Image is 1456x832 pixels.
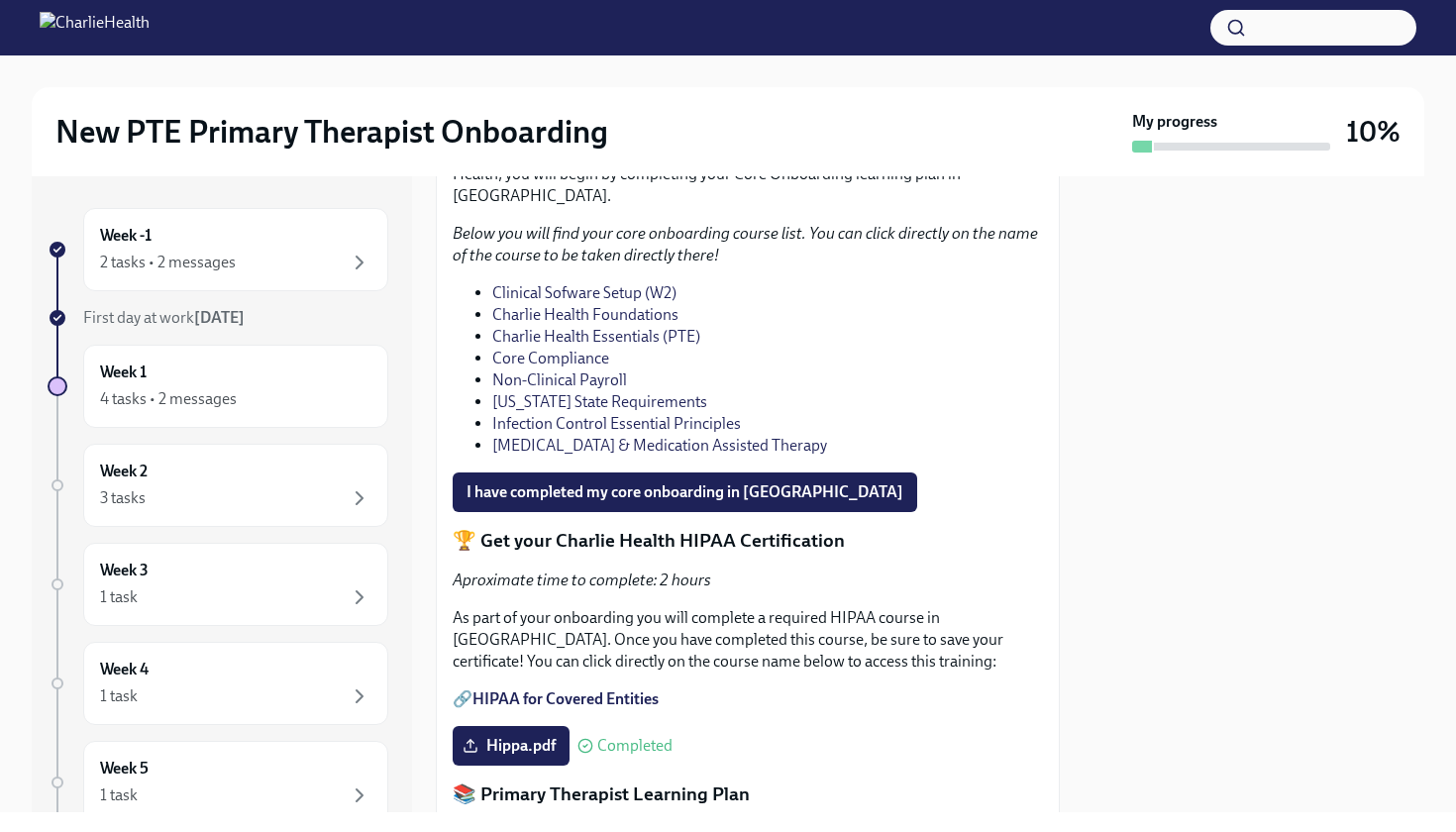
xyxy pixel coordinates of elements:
strong: [DATE] [194,308,245,327]
a: HIPAA for Covered Entities [472,689,659,708]
a: Week -12 tasks • 2 messages [48,208,388,291]
a: Infection Control Essential Principles [492,414,741,433]
label: Hippa.pdf [453,726,570,766]
div: 2 tasks • 2 messages [100,252,236,273]
span: First day at work [83,308,245,327]
span: Completed [597,738,673,754]
h6: Week 2 [100,461,148,482]
a: Non-Clinical Payroll [492,370,627,389]
h6: Week 1 [100,362,147,383]
a: Week 51 task [48,741,388,824]
a: Week 14 tasks • 2 messages [48,345,388,428]
em: Aproximate time to complete: 2 hours [453,571,711,589]
h6: Week 3 [100,560,149,581]
div: 3 tasks [100,487,146,509]
a: Core Compliance [492,349,609,367]
h3: 10% [1346,114,1401,150]
a: [US_STATE] State Requirements [492,392,707,411]
span: I have completed my core onboarding in [GEOGRAPHIC_DATA] [467,482,903,502]
p: 🏆 Get your Charlie Health HIPAA Certification [453,528,1043,554]
a: Week 23 tasks [48,444,388,527]
button: I have completed my core onboarding in [GEOGRAPHIC_DATA] [453,472,917,512]
a: [MEDICAL_DATA] & Medication Assisted Therapy [492,436,827,455]
a: Clinical Sofware Setup (W2) [492,283,676,302]
p: 📚 Primary Therapist Learning Plan [453,781,1043,807]
a: First day at work[DATE] [48,307,388,329]
a: Week 41 task [48,642,388,725]
div: 1 task [100,784,138,806]
div: 1 task [100,586,138,608]
a: Charlie Health Foundations [492,305,678,324]
a: Week 31 task [48,543,388,626]
img: CharlieHealth [40,12,150,44]
em: Below you will find your core onboarding course list. You can click directly on the name of the c... [453,224,1038,264]
a: Charlie Health Essentials (PTE) [492,327,700,346]
p: As part of your onboarding you will complete a required HIPAA course in [GEOGRAPHIC_DATA]. Once y... [453,607,1043,673]
span: Hippa.pdf [467,736,556,756]
h6: Week 4 [100,659,149,680]
p: 🔗 [453,688,1043,710]
h6: Week -1 [100,225,152,247]
div: 1 task [100,685,138,707]
h2: New PTE Primary Therapist Onboarding [55,112,608,152]
div: 4 tasks • 2 messages [100,388,237,410]
h6: Week 5 [100,758,149,780]
strong: My progress [1132,111,1217,133]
